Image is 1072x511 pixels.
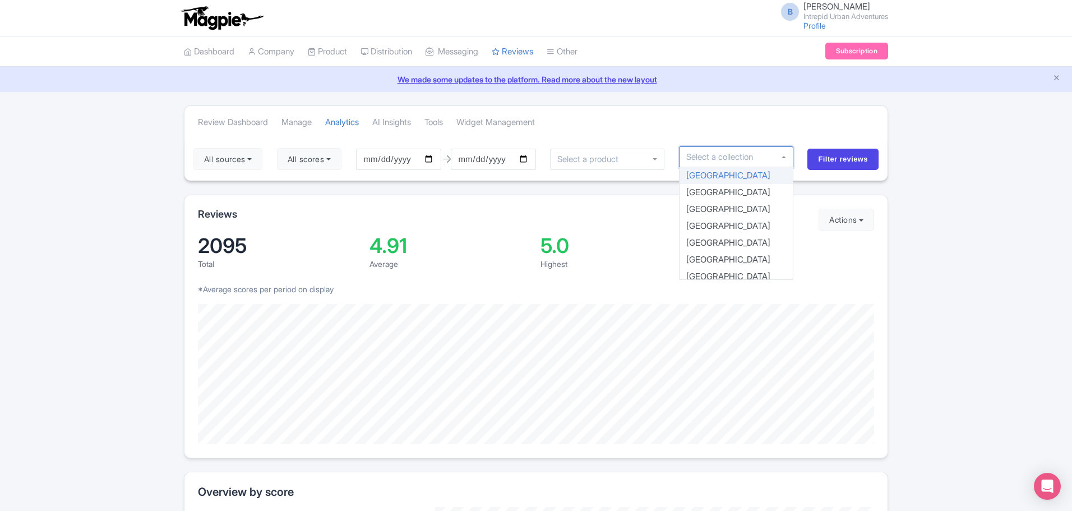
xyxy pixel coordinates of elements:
a: Review Dashboard [198,107,268,138]
a: Product [308,36,347,67]
a: Reviews [492,36,533,67]
button: Close announcement [1052,72,1061,85]
a: Analytics [325,107,359,138]
button: All sources [193,148,262,171]
a: Other [547,36,577,67]
a: Manage [281,107,312,138]
a: Tools [424,107,443,138]
a: Dashboard [184,36,234,67]
div: 4.91 [369,236,532,256]
div: Total [198,258,361,270]
a: Subscription [825,43,888,59]
div: [GEOGRAPHIC_DATA] [680,234,793,251]
button: All scores [277,148,341,171]
a: Profile [803,21,826,30]
div: 2095 [198,236,361,256]
a: Company [248,36,294,67]
h2: Reviews [198,209,237,220]
a: Messaging [426,36,478,67]
small: Intrepid Urban Adventures [803,13,888,20]
a: Widget Management [456,107,535,138]
p: *Average scores per period on display [198,283,874,295]
span: B [781,3,799,21]
div: [GEOGRAPHIC_DATA] [680,268,793,285]
div: [GEOGRAPHIC_DATA] [680,251,793,268]
input: Select a collection [686,152,761,162]
a: We made some updates to the platform. Read more about the new layout [7,73,1065,85]
div: [GEOGRAPHIC_DATA] [680,167,793,184]
div: Open Intercom Messenger [1034,473,1061,500]
img: logo-ab69f6fb50320c5b225c76a69d11143b.png [178,6,265,30]
a: B [PERSON_NAME] Intrepid Urban Adventures [774,2,888,20]
input: Select a product [557,154,625,164]
div: [GEOGRAPHIC_DATA] [680,201,793,218]
div: Highest [540,258,703,270]
button: Actions [819,209,874,231]
input: Filter reviews [807,149,879,170]
a: AI Insights [372,107,411,138]
span: [PERSON_NAME] [803,1,870,12]
div: [GEOGRAPHIC_DATA] [680,184,793,201]
div: 5.0 [540,236,703,256]
a: Distribution [361,36,412,67]
div: Average [369,258,532,270]
div: [GEOGRAPHIC_DATA] [680,218,793,234]
h2: Overview by score [198,486,874,498]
